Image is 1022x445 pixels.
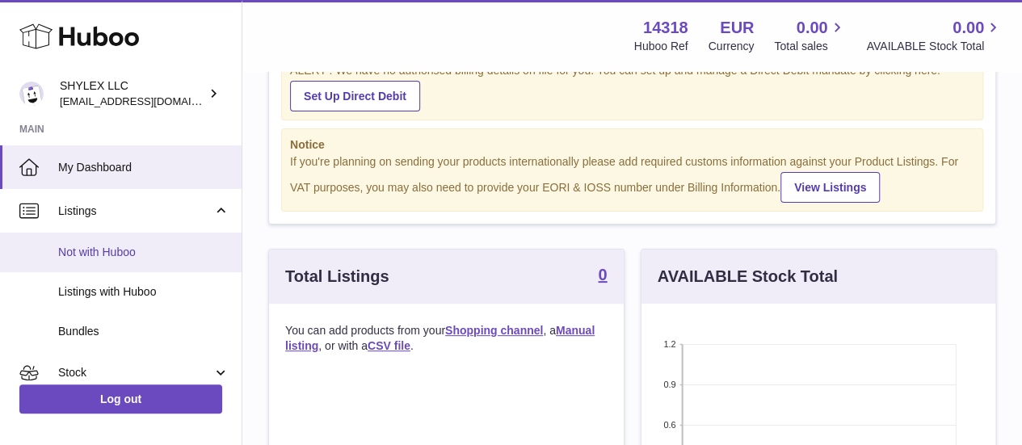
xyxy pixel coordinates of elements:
[797,17,828,39] span: 0.00
[445,324,543,337] a: Shopping channel
[290,154,974,203] div: If you're planning on sending your products internationally please add required customs informati...
[663,339,675,349] text: 1.2
[290,137,974,153] strong: Notice
[658,266,838,288] h3: AVAILABLE Stock Total
[368,339,410,352] a: CSV file
[58,204,212,219] span: Listings
[953,17,984,39] span: 0.00
[663,420,675,430] text: 0.6
[780,172,880,203] a: View Listings
[290,81,420,111] a: Set Up Direct Debit
[285,323,608,354] p: You can add products from your , a , or with a .
[60,94,238,107] span: [EMAIL_ADDRESS][DOMAIN_NAME]
[720,17,754,39] strong: EUR
[19,384,222,414] a: Log out
[598,267,607,283] strong: 0
[774,17,846,54] a: 0.00 Total sales
[60,78,205,109] div: SHYLEX LLC
[643,17,688,39] strong: 14318
[58,284,229,300] span: Listings with Huboo
[290,63,974,111] div: ALERT : We have no authorised billing details on file for you. You can set up and manage a Direct...
[19,82,44,106] img: internalAdmin-14318@internal.huboo.com
[709,39,755,54] div: Currency
[634,39,688,54] div: Huboo Ref
[285,324,595,352] a: Manual listing
[866,17,1003,54] a: 0.00 AVAILABLE Stock Total
[866,39,1003,54] span: AVAILABLE Stock Total
[285,266,389,288] h3: Total Listings
[58,324,229,339] span: Bundles
[663,380,675,389] text: 0.9
[774,39,846,54] span: Total sales
[58,365,212,380] span: Stock
[598,267,607,286] a: 0
[58,245,229,260] span: Not with Huboo
[58,160,229,175] span: My Dashboard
